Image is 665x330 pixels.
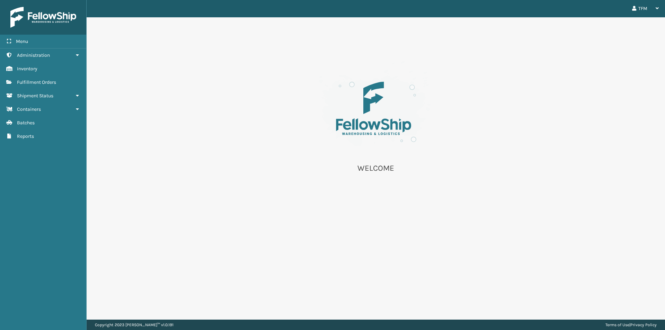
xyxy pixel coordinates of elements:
[17,79,56,85] span: Fulfillment Orders
[17,52,50,58] span: Administration
[17,93,53,99] span: Shipment Status
[630,322,657,327] a: Privacy Policy
[95,320,174,330] p: Copyright 2023 [PERSON_NAME]™ v 1.0.191
[307,59,445,155] img: es-welcome.8eb42ee4.svg
[605,322,629,327] a: Terms of Use
[10,7,76,28] img: logo
[307,163,445,173] p: WELCOME
[17,120,35,126] span: Batches
[17,106,41,112] span: Containers
[16,38,28,44] span: Menu
[605,320,657,330] div: |
[17,133,34,139] span: Reports
[17,66,37,72] span: Inventory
